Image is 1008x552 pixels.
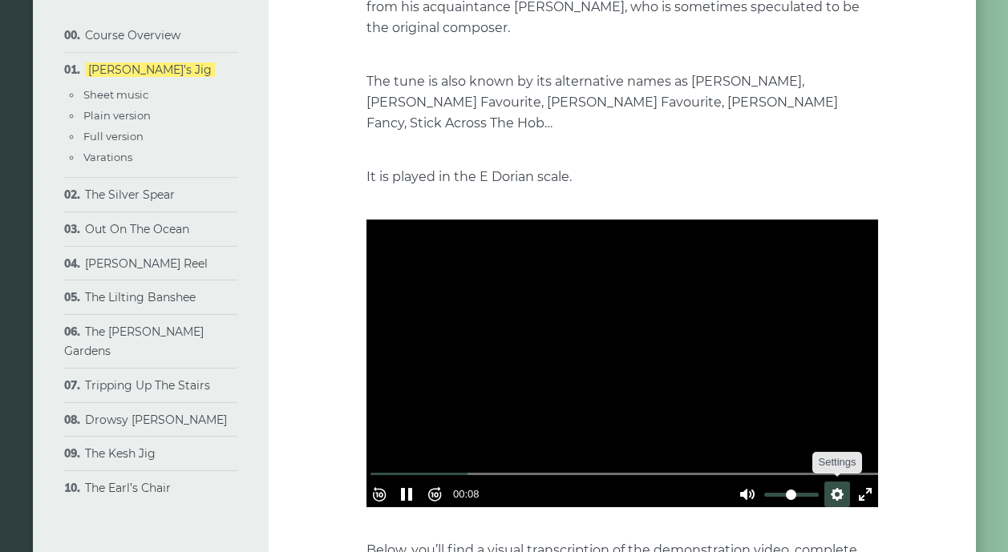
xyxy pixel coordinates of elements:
[83,151,132,163] a: Varations
[85,413,227,427] a: Drowsy [PERSON_NAME]
[366,167,878,187] p: It is played in the E Dorian scale.
[85,481,171,495] a: The Earl’s Chair
[83,109,151,122] a: Plain version
[64,324,204,358] a: The [PERSON_NAME] Gardens
[85,62,215,77] a: [PERSON_NAME]’s Jig
[366,71,878,134] p: The tune is also known by its alternative names as [PERSON_NAME], [PERSON_NAME] Favourite, [PERSO...
[85,28,180,42] a: Course Overview
[85,222,189,236] a: Out On The Ocean
[83,130,144,143] a: Full version
[85,187,175,202] a: The Silver Spear
[85,378,210,393] a: Tripping Up The Stairs
[85,446,156,461] a: The Kesh Jig
[85,256,208,271] a: [PERSON_NAME] Reel
[83,88,148,101] a: Sheet music
[85,290,196,304] a: The Lilting Banshee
